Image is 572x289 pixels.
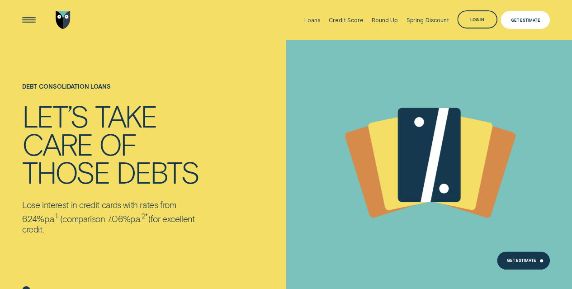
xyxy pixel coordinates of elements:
div: THOSE [22,158,109,186]
p: Lose interest in credit cards with rates from 6.24% comparison 7.06% for excellent credit. [22,199,196,235]
div: Round Up [372,17,398,24]
a: Get Estimate [497,251,550,270]
h1: Debt consolidation loans [22,83,199,102]
img: Wisr [56,11,71,29]
div: Credit Score [329,17,364,24]
span: Per Annum [44,213,55,223]
sup: 1 [55,211,58,220]
h4: LET’S TAKE CARE OF THOSE DEBTS [22,102,199,186]
span: ) [148,213,151,223]
span: p.a. [130,213,141,223]
div: Spring Discount [406,17,449,24]
div: CARE [22,130,92,158]
div: Get Estimate [511,19,540,22]
div: TAKE [95,102,156,130]
button: Log in [457,10,497,28]
div: OF [99,130,136,158]
button: Open Menu [20,11,38,29]
div: DEBTS [116,158,199,186]
span: ( [60,213,63,223]
a: Get Estimate [501,11,550,29]
div: LET’S [22,102,88,130]
div: Loans [304,17,320,24]
span: Per Annum [130,213,141,223]
span: p.a. [44,213,55,223]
